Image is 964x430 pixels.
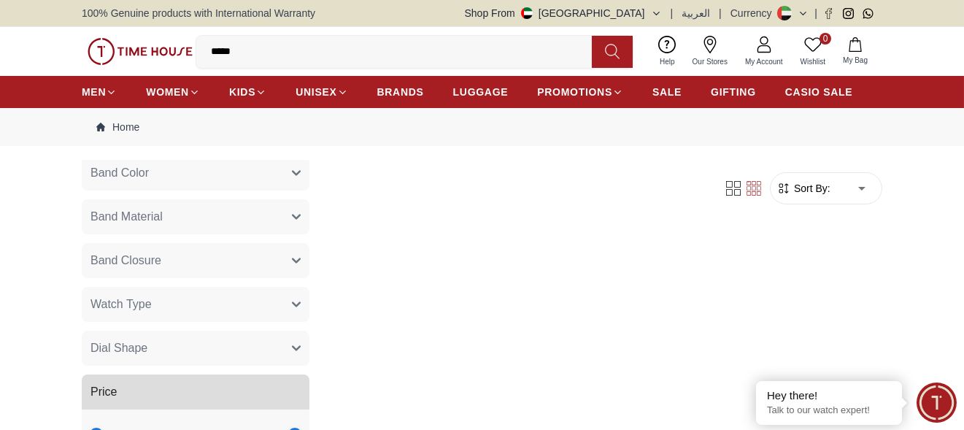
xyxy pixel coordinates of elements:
[711,79,756,105] a: GIFTING
[90,208,163,226] span: Band Material
[82,85,106,99] span: MEN
[537,85,612,99] span: PROMOTIONS
[82,156,309,191] button: Band Color
[82,199,309,234] button: Band Material
[791,181,830,196] span: Sort By:
[90,252,161,269] span: Band Closure
[671,6,674,20] span: |
[654,56,681,67] span: Help
[90,383,117,401] span: Price
[96,120,139,134] a: Home
[146,85,189,99] span: WOMEN
[82,79,117,105] a: MEN
[453,79,509,105] a: LUGGAGE
[377,85,424,99] span: BRANDS
[711,85,756,99] span: GIFTING
[776,181,830,196] button: Sort By:
[785,85,853,99] span: CASIO SALE
[767,404,891,417] p: Talk to our watch expert!
[652,85,682,99] span: SALE
[814,6,817,20] span: |
[682,6,710,20] button: العربية
[82,108,882,146] nav: Breadcrumb
[652,79,682,105] a: SALE
[834,34,876,69] button: My Bag
[651,33,684,70] a: Help
[229,85,255,99] span: KIDS
[792,33,834,70] a: 0Wishlist
[90,339,147,357] span: Dial Shape
[863,8,874,19] a: Whatsapp
[82,331,309,366] button: Dial Shape
[537,79,623,105] a: PROMOTIONS
[453,85,509,99] span: LUGGAGE
[823,8,834,19] a: Facebook
[82,243,309,278] button: Band Closure
[82,6,315,20] span: 100% Genuine products with International Warranty
[739,56,789,67] span: My Account
[785,79,853,105] a: CASIO SALE
[917,383,957,423] div: Chat Widget
[521,7,533,19] img: United Arab Emirates
[90,164,149,182] span: Band Color
[146,79,200,105] a: WOMEN
[88,38,193,64] img: ...
[90,296,152,313] span: Watch Type
[767,388,891,403] div: Hey there!
[465,6,662,20] button: Shop From[GEOGRAPHIC_DATA]
[684,33,736,70] a: Our Stores
[719,6,722,20] span: |
[296,85,336,99] span: UNISEX
[82,287,309,322] button: Watch Type
[377,79,424,105] a: BRANDS
[837,55,874,66] span: My Bag
[820,33,831,45] span: 0
[730,6,778,20] div: Currency
[229,79,266,105] a: KIDS
[687,56,733,67] span: Our Stores
[843,8,854,19] a: Instagram
[795,56,831,67] span: Wishlist
[82,375,309,410] button: Price
[296,79,347,105] a: UNISEX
